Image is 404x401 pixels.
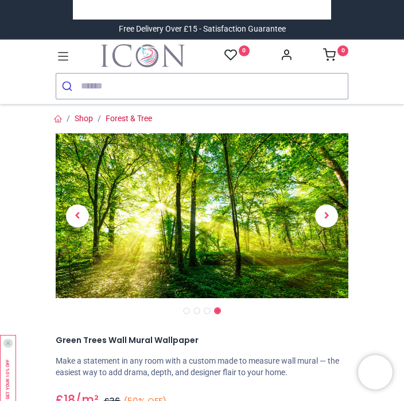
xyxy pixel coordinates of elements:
a: Logo of Icon Wall Stickers [101,44,185,67]
img: WS-42814-04 [56,133,348,298]
a: Account Info [280,52,293,61]
a: Next [305,158,349,273]
a: 0 [224,48,250,63]
a: Shop [75,114,93,123]
p: Make a statement in any room with a custom made to measure wall mural — the easiest way to add dr... [56,356,348,378]
sup: 0 [239,45,250,56]
a: 0 [323,52,348,61]
img: Icon Wall Stickers [101,44,185,67]
div: Free Delivery Over £15 - Satisfaction Guarantee [119,24,286,35]
h1: Green Trees Wall Mural Wallpaper [56,335,348,346]
button: Submit [56,74,81,99]
span: Previous [66,205,89,228]
span: Next [315,205,338,228]
iframe: Customer reviews powered by Trustpilot [81,4,323,16]
a: Forest & Tree [106,114,152,123]
iframe: Brevo live chat [358,355,393,390]
a: Previous [56,158,100,273]
sup: 0 [337,45,348,56]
